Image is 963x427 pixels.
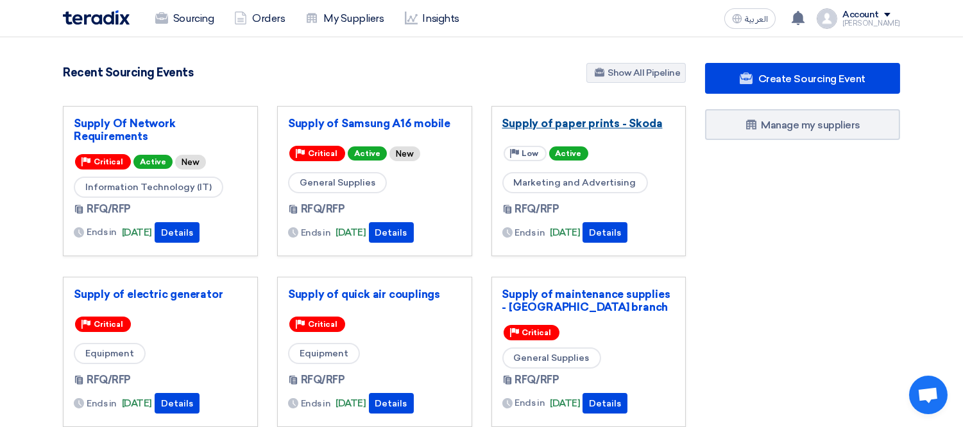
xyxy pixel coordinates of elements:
span: General Supplies [288,172,387,193]
span: RFQ/RFP [301,372,345,388]
span: RFQ/RFP [515,202,559,217]
span: Ends in [515,396,545,410]
a: Supply of Samsung A16 mobile [288,117,461,130]
span: العربية [745,15,768,24]
a: Open chat [909,376,948,414]
span: Critical [308,149,337,158]
span: Ends in [87,225,117,239]
a: Supply Of Network Requirements [74,117,247,143]
span: Ends in [515,226,545,240]
span: Create Sourcing Event [758,73,865,85]
span: [DATE] [550,225,580,240]
span: Equipment [288,343,360,364]
button: العربية [724,8,776,29]
button: Details [583,393,627,414]
button: Details [369,222,414,243]
a: Supply of paper prints - Skoda [502,117,676,130]
span: Active [549,146,588,161]
a: Insights [395,4,470,33]
span: [DATE] [550,396,580,411]
span: Ends in [301,397,331,410]
div: [PERSON_NAME] [842,20,900,27]
span: Information Technology (IT) [74,177,223,198]
a: Manage my suppliers [705,109,900,140]
span: [DATE] [336,396,366,411]
a: Orders [224,4,295,33]
a: Show All Pipeline [586,63,686,83]
button: Details [155,393,200,414]
span: Ends in [87,397,117,410]
span: [DATE] [336,225,366,240]
span: [DATE] [122,225,152,240]
span: Active [133,155,173,169]
span: General Supplies [502,347,601,369]
span: RFQ/RFP [515,372,559,388]
img: profile_test.png [817,8,837,29]
a: Supply of quick air couplings [288,288,461,301]
button: Details [369,393,414,414]
a: Supply of maintenance supplies - [GEOGRAPHIC_DATA] branch [502,288,676,313]
span: Low [522,149,539,158]
div: New [175,155,206,170]
a: My Suppliers [295,4,394,33]
img: Teradix logo [63,10,130,25]
h4: Recent Sourcing Events [63,65,193,80]
span: Active [348,146,387,161]
button: Details [155,222,200,243]
a: Sourcing [145,4,224,33]
div: New [389,146,420,161]
span: RFQ/RFP [301,202,345,217]
a: Supply of electric generator [74,288,247,301]
span: Equipment [74,343,146,364]
span: Critical [94,320,123,329]
span: Critical [522,328,552,337]
span: RFQ/RFP [87,202,131,217]
span: Critical [308,320,337,329]
div: Account [842,10,879,21]
button: Details [583,222,627,243]
span: Ends in [301,226,331,240]
span: RFQ/RFP [87,372,131,388]
span: [DATE] [122,396,152,411]
span: Marketing and Advertising [502,172,648,193]
span: Critical [94,157,123,166]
